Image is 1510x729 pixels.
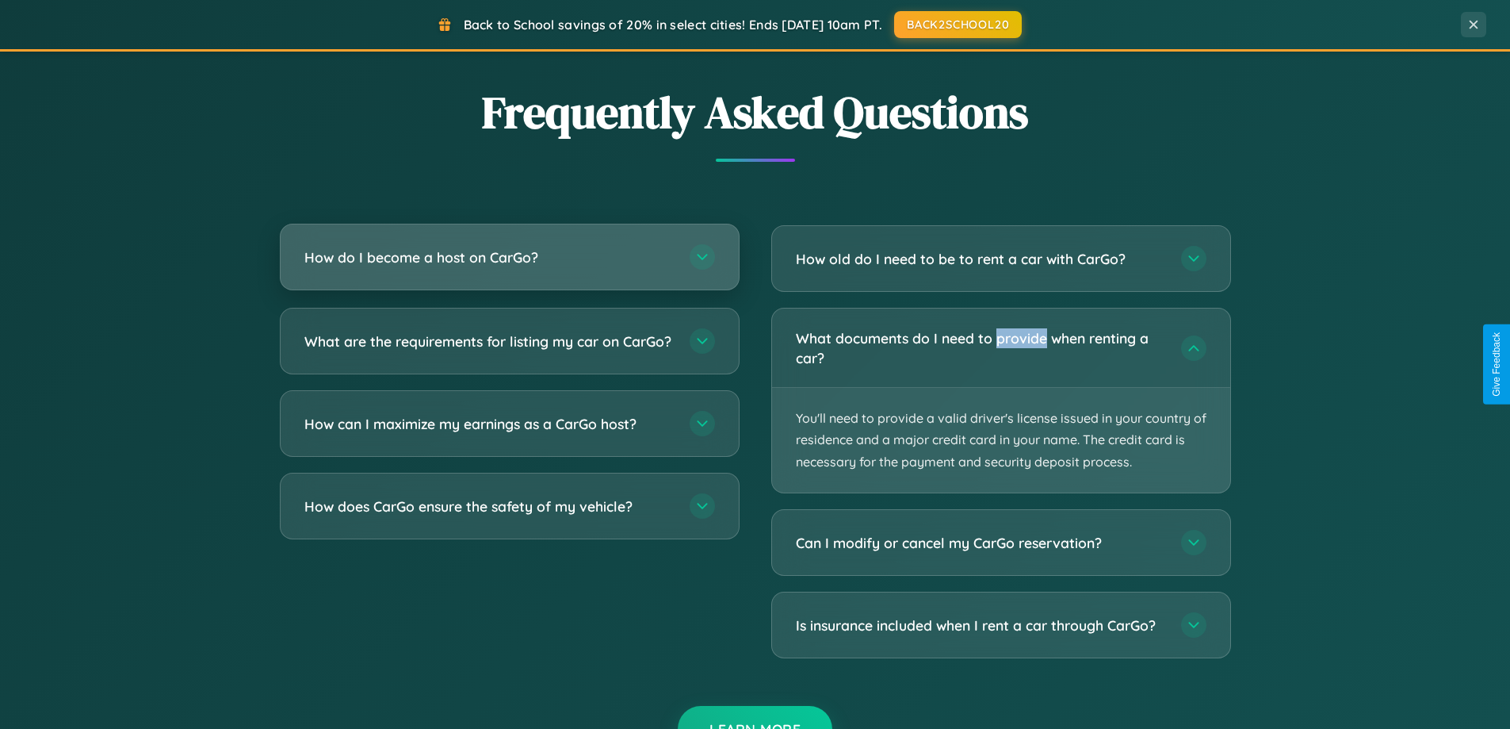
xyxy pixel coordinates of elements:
h2: Frequently Asked Questions [280,82,1231,143]
p: You'll need to provide a valid driver's license issued in your country of residence and a major c... [772,388,1230,493]
button: BACK2SCHOOL20 [894,11,1022,38]
h3: Can I modify or cancel my CarGo reservation? [796,533,1165,553]
h3: Is insurance included when I rent a car through CarGo? [796,616,1165,635]
div: Give Feedback [1491,332,1502,397]
h3: How does CarGo ensure the safety of my vehicle? [304,497,674,516]
h3: How old do I need to be to rent a car with CarGo? [796,249,1165,269]
h3: How do I become a host on CarGo? [304,247,674,267]
h3: What are the requirements for listing my car on CarGo? [304,332,674,351]
h3: What documents do I need to provide when renting a car? [796,328,1165,367]
span: Back to School savings of 20% in select cities! Ends [DATE] 10am PT. [464,17,882,33]
h3: How can I maximize my earnings as a CarGo host? [304,414,674,434]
